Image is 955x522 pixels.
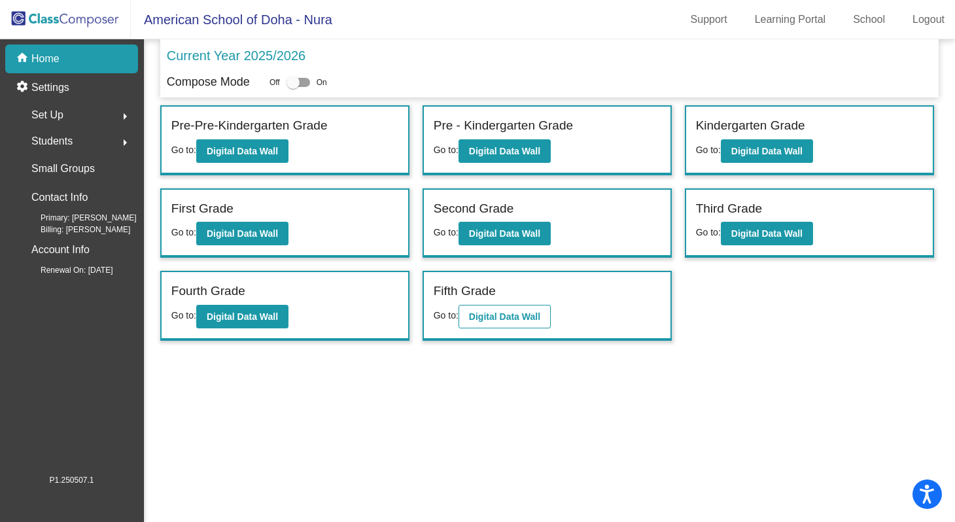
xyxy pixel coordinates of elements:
[207,146,278,156] b: Digital Data Wall
[31,80,69,96] p: Settings
[902,9,955,30] a: Logout
[171,200,234,218] label: First Grade
[171,116,328,135] label: Pre-Pre-Kindergarten Grade
[269,77,280,88] span: Off
[20,264,113,276] span: Renewal On: [DATE]
[696,116,805,135] label: Kindergarten Grade
[459,305,551,328] button: Digital Data Wall
[696,227,721,237] span: Go to:
[434,145,459,155] span: Go to:
[171,227,196,237] span: Go to:
[696,145,721,155] span: Go to:
[31,241,90,259] p: Account Info
[434,116,573,135] label: Pre - Kindergarten Grade
[469,228,540,239] b: Digital Data Wall
[196,305,288,328] button: Digital Data Wall
[20,212,137,224] span: Primary: [PERSON_NAME]
[434,282,496,301] label: Fifth Grade
[459,139,551,163] button: Digital Data Wall
[31,160,95,178] p: Small Groups
[131,9,332,30] span: American School of Doha - Nura
[31,132,73,150] span: Students
[20,224,130,235] span: Billing: [PERSON_NAME]
[459,222,551,245] button: Digital Data Wall
[16,51,31,67] mat-icon: home
[171,145,196,155] span: Go to:
[31,51,60,67] p: Home
[680,9,738,30] a: Support
[317,77,327,88] span: On
[434,310,459,321] span: Go to:
[469,311,540,322] b: Digital Data Wall
[117,109,133,124] mat-icon: arrow_right
[167,46,305,65] p: Current Year 2025/2026
[167,73,250,91] p: Compose Mode
[171,282,245,301] label: Fourth Grade
[721,139,813,163] button: Digital Data Wall
[434,200,514,218] label: Second Grade
[434,227,459,237] span: Go to:
[31,106,63,124] span: Set Up
[744,9,837,30] a: Learning Portal
[16,80,31,96] mat-icon: settings
[731,228,803,239] b: Digital Data Wall
[31,188,88,207] p: Contact Info
[207,311,278,322] b: Digital Data Wall
[196,139,288,163] button: Digital Data Wall
[196,222,288,245] button: Digital Data Wall
[117,135,133,150] mat-icon: arrow_right
[207,228,278,239] b: Digital Data Wall
[171,310,196,321] span: Go to:
[696,200,762,218] label: Third Grade
[842,9,895,30] a: School
[731,146,803,156] b: Digital Data Wall
[721,222,813,245] button: Digital Data Wall
[469,146,540,156] b: Digital Data Wall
